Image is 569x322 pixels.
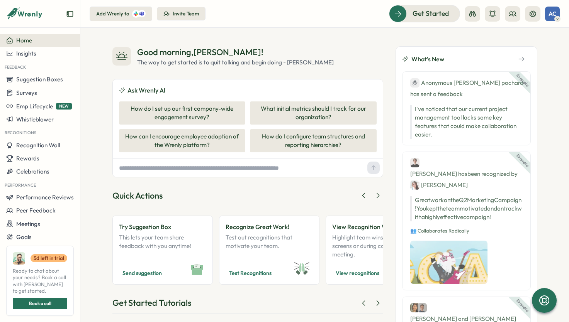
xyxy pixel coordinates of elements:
p: Highlight team wins on office screens or during company meeting. [332,233,420,259]
div: has sent a feedback [410,78,523,99]
span: Suggestion Boxes [16,76,63,83]
button: Book a call [13,298,67,309]
button: Invite Team [157,7,206,21]
p: Recognize Great Work! [226,222,313,232]
span: Meetings [16,220,40,228]
span: Whistleblower [16,116,54,123]
img: Cassie [410,303,420,312]
span: Rewards [16,155,39,162]
span: Insights [16,50,36,57]
span: Performance Reviews [16,194,74,201]
div: [PERSON_NAME] [410,180,468,190]
img: Recognition Image [410,241,487,284]
span: Ask Wrenly AI [127,86,165,95]
span: Get Started [413,8,449,19]
div: Quick Actions [112,190,163,202]
p: View Recognition Wall [332,222,420,232]
span: Recognition Wall [16,142,60,149]
p: This lets your team share feedback with you anytime! [119,233,206,259]
span: Home [16,37,32,44]
span: NEW [56,103,72,110]
span: Surveys [16,89,37,96]
span: Ready to chat about your needs? Book a call with [PERSON_NAME] to get started. [13,268,67,295]
button: Send suggestion [119,268,165,278]
img: Jane [410,180,420,190]
a: Try Suggestion BoxThis lets your team share feedback with you anytime!Send suggestion [112,216,213,285]
div: Good morning , [PERSON_NAME] ! [137,46,334,58]
div: Add Wrenly to [96,10,129,17]
span: Test Recognitions [229,268,272,278]
div: [PERSON_NAME] has been recognized by [410,158,523,190]
span: Celebrations [16,168,49,175]
span: AC [549,10,556,17]
p: Great work on the Q2 Marketing Campaign! You kept the team motivated and on track with a highly e... [410,196,523,221]
a: View Recognition WallHighlight team wins on office screens or during company meeting.View recogni... [326,216,426,285]
p: Try Suggestion Box [119,222,206,232]
button: View recognitions [332,268,383,278]
button: Test Recognitions [226,268,275,278]
div: Invite Team [173,10,199,17]
a: 5d left in trial [31,254,67,263]
p: 👥 Collaborates Radically [410,228,523,234]
img: Jack [418,303,427,312]
span: Book a call [29,298,51,309]
button: Add Wrenly to [90,7,152,21]
button: What initial metrics should I track for our organization? [250,101,377,125]
div: Anonymous [PERSON_NAME] pochard [410,78,523,88]
span: Goals [16,233,32,241]
div: The way to get started is to quit talking and begin doing - [PERSON_NAME] [137,58,334,67]
button: AC [545,7,560,21]
button: How do I set up our first company-wide engagement survey? [119,101,246,125]
p: Test out recognitions that motivate your team. [226,233,313,259]
button: How can I encourage employee adoption of the Wrenly platform? [119,129,246,152]
span: Emp Lifecycle [16,103,53,110]
span: View recognitions [336,268,379,278]
p: I've noticed that our current project management tool lacks some key features that could make col... [415,105,523,139]
span: What's New [411,54,444,64]
img: Ali Khan [13,252,25,265]
div: Get Started Tutorials [112,297,191,309]
a: Recognize Great Work!Test out recognitions that motivate your team.Test Recognitions [219,216,319,285]
img: Ben [410,158,420,167]
span: Peer Feedback [16,207,56,214]
button: How do I configure team structures and reporting hierarchies? [250,129,377,152]
button: Get Started [389,5,460,22]
span: Send suggestion [122,268,162,278]
button: Expand sidebar [66,10,74,18]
